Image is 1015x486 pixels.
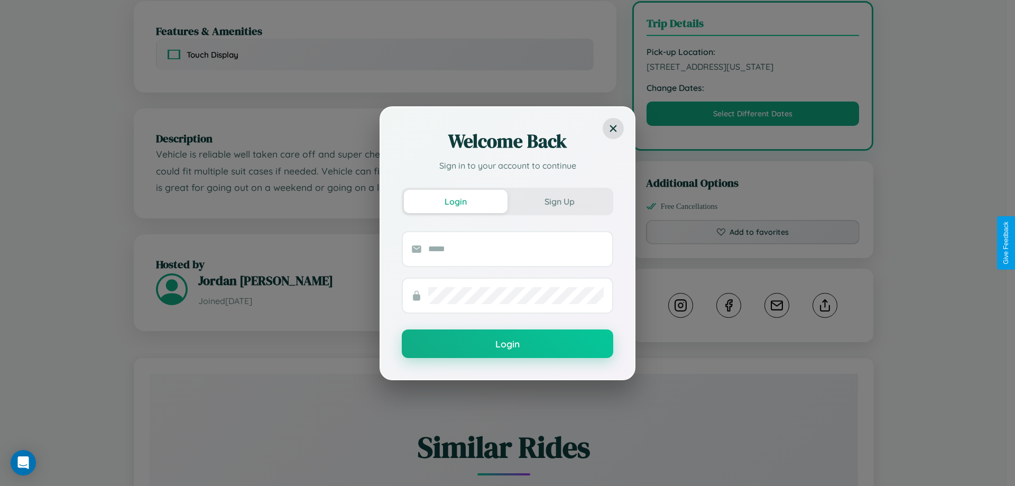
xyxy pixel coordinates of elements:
h2: Welcome Back [402,129,613,154]
button: Login [402,329,613,358]
button: Sign Up [508,190,611,213]
div: Open Intercom Messenger [11,450,36,475]
p: Sign in to your account to continue [402,159,613,172]
button: Login [404,190,508,213]
div: Give Feedback [1002,222,1010,264]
